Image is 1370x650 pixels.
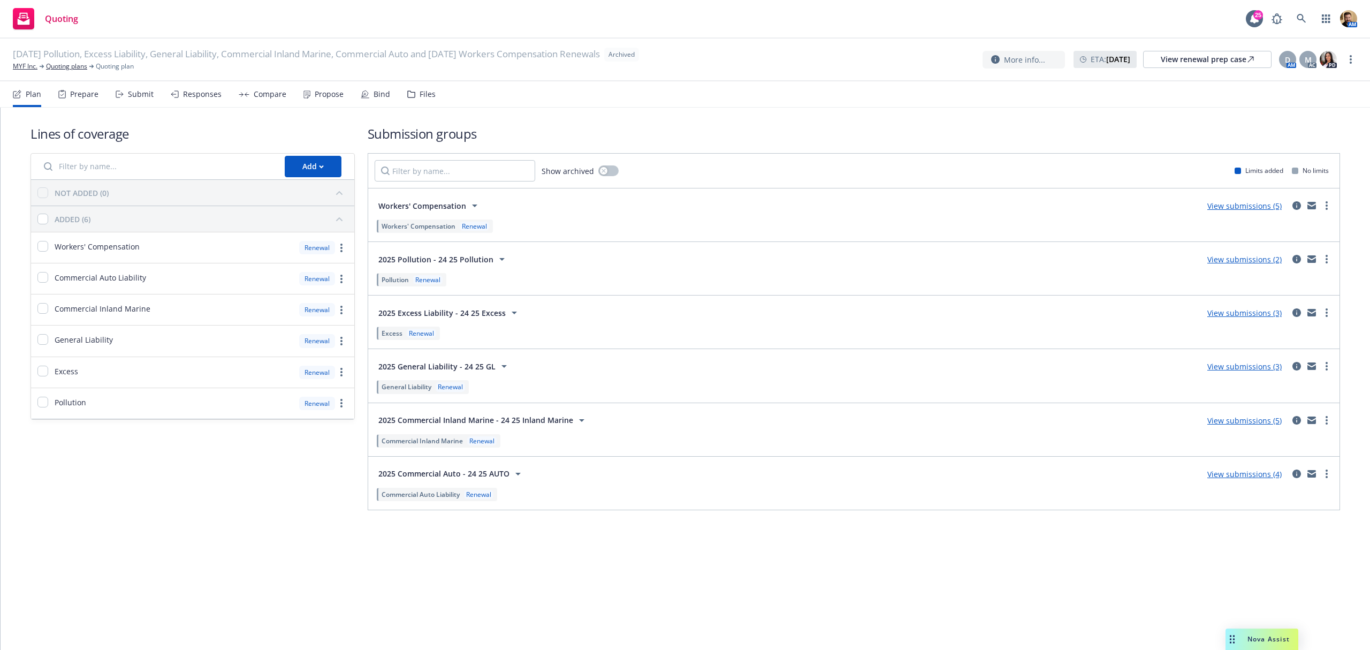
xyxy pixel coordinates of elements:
a: View submissions (3) [1207,308,1282,318]
button: More info... [983,51,1065,69]
button: 2025 Commercial Auto - 24 25 AUTO [375,463,528,485]
div: Limits added [1235,166,1283,175]
h1: Submission groups [368,125,1340,142]
a: more [1320,414,1333,427]
span: [DATE] Pollution, Excess Liability, General Liability, Commercial Inland Marine, Commercial Auto ... [13,48,600,62]
span: More info... [1004,54,1045,65]
div: Renewal [407,329,436,338]
a: mail [1305,467,1318,480]
span: General Liability [55,334,113,345]
div: 25 [1253,10,1263,20]
span: Workers' Compensation [378,200,466,211]
span: M [1305,54,1312,65]
div: Files [420,90,436,99]
div: Compare [254,90,286,99]
span: Commercial Inland Marine [55,303,150,314]
span: 2025 General Liability - 24 25 GL [378,361,496,372]
a: Search [1291,8,1312,29]
a: mail [1305,253,1318,266]
div: Propose [315,90,344,99]
button: 2025 General Liability - 24 25 GL [375,356,514,377]
div: Responses [183,90,222,99]
span: ETA : [1091,54,1130,65]
div: Renewal [299,334,335,347]
span: Commercial Auto Liability [55,272,146,283]
span: 2025 Commercial Inland Marine - 24 25 Inland Marine [378,414,573,426]
span: Commercial Inland Marine [382,436,463,445]
a: mail [1305,414,1318,427]
a: more [1320,306,1333,319]
span: 2025 Pollution - 24 25 Pollution [378,254,493,265]
a: circleInformation [1290,467,1303,480]
a: Quoting plans [46,62,87,71]
div: Renewal [460,222,489,231]
div: Drag to move [1226,629,1239,650]
a: more [1320,199,1333,212]
button: NOT ADDED (0) [55,184,348,201]
a: circleInformation [1290,414,1303,427]
button: ADDED (6) [55,210,348,228]
span: D [1285,54,1290,65]
a: more [335,335,348,347]
button: 2025 Commercial Inland Marine - 24 25 Inland Marine [375,410,592,431]
a: more [335,366,348,379]
span: Workers' Compensation [55,241,140,252]
div: Renewal [299,272,335,285]
span: Pollution [55,397,86,408]
a: circleInformation [1290,360,1303,373]
span: Archived [608,50,635,59]
div: ADDED (6) [55,214,90,225]
a: View submissions (5) [1207,415,1282,426]
a: Switch app [1315,8,1337,29]
div: Bind [374,90,390,99]
a: View submissions (3) [1207,361,1282,372]
a: mail [1305,306,1318,319]
span: Excess [382,329,402,338]
a: more [1320,360,1333,373]
div: Renewal [299,241,335,254]
span: Pollution [382,275,409,284]
a: mail [1305,360,1318,373]
span: 2025 Excess Liability - 24 25 Excess [378,307,506,319]
span: General Liability [382,382,431,391]
a: Quoting [9,4,82,34]
a: circleInformation [1290,306,1303,319]
button: Workers' Compensation [375,195,485,216]
a: more [335,304,348,316]
button: Nova Assist [1226,629,1298,650]
div: Prepare [70,90,98,99]
input: Filter by name... [37,156,278,177]
div: NOT ADDED (0) [55,187,109,199]
a: circleInformation [1290,199,1303,212]
a: View renewal prep case [1143,51,1272,68]
div: No limits [1292,166,1329,175]
a: more [1344,53,1357,66]
div: Renewal [299,366,335,379]
div: Renewal [299,303,335,316]
div: Renewal [467,436,497,445]
img: photo [1320,51,1337,68]
span: Quoting [45,14,78,23]
div: Plan [26,90,41,99]
a: more [335,397,348,410]
a: mail [1305,199,1318,212]
a: more [1320,467,1333,480]
a: View submissions (2) [1207,254,1282,264]
div: Renewal [464,490,493,499]
strong: [DATE] [1106,54,1130,64]
a: more [335,241,348,254]
div: Renewal [299,397,335,410]
button: 2025 Pollution - 24 25 Pollution [375,248,512,270]
span: Quoting plan [96,62,134,71]
span: 2025 Commercial Auto - 24 25 AUTO [378,468,509,479]
span: Excess [55,366,78,377]
button: 2025 Excess Liability - 24 25 Excess [375,302,524,323]
a: View submissions (5) [1207,201,1282,211]
a: more [335,273,348,285]
button: Add [285,156,341,177]
a: Report a Bug [1266,8,1288,29]
div: Add [302,156,324,177]
a: View submissions (4) [1207,469,1282,479]
div: Submit [128,90,154,99]
span: Commercial Auto Liability [382,490,460,499]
